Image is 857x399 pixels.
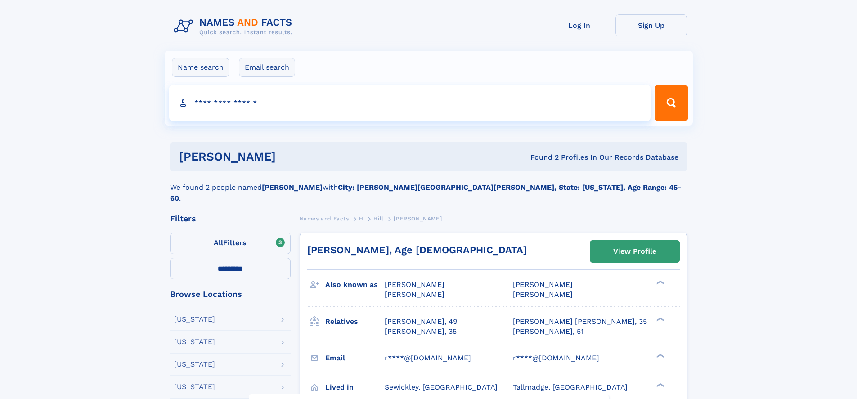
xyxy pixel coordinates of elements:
span: [PERSON_NAME] [394,215,442,222]
div: [US_STATE] [174,361,215,368]
a: H [359,213,363,224]
label: Email search [239,58,295,77]
div: Filters [170,215,291,223]
a: Hill [373,213,383,224]
label: Name search [172,58,229,77]
span: Sewickley, [GEOGRAPHIC_DATA] [385,383,498,391]
span: [PERSON_NAME] [385,280,444,289]
h3: Lived in [325,380,385,395]
div: Browse Locations [170,290,291,298]
div: ❯ [654,280,665,286]
input: search input [169,85,651,121]
a: [PERSON_NAME], 51 [513,327,583,336]
img: Logo Names and Facts [170,14,300,39]
h3: Email [325,350,385,366]
div: ❯ [654,382,665,388]
a: View Profile [590,241,679,262]
span: H [359,215,363,222]
a: [PERSON_NAME], 49 [385,317,458,327]
label: Filters [170,233,291,254]
div: We found 2 people named with . [170,171,687,204]
a: Sign Up [615,14,687,36]
button: Search Button [655,85,688,121]
span: All [214,238,223,247]
h3: Relatives [325,314,385,329]
a: Log In [543,14,615,36]
a: Names and Facts [300,213,349,224]
h3: Also known as [325,277,385,292]
span: [PERSON_NAME] [385,290,444,299]
div: [US_STATE] [174,316,215,323]
span: [PERSON_NAME] [513,290,573,299]
div: [US_STATE] [174,383,215,390]
div: Found 2 Profiles In Our Records Database [403,152,678,162]
a: [PERSON_NAME] [PERSON_NAME], 35 [513,317,647,327]
div: [US_STATE] [174,338,215,345]
b: City: [PERSON_NAME][GEOGRAPHIC_DATA][PERSON_NAME], State: [US_STATE], Age Range: 45-60 [170,183,681,202]
div: ❯ [654,316,665,322]
span: [PERSON_NAME] [513,280,573,289]
b: [PERSON_NAME] [262,183,323,192]
span: Hill [373,215,383,222]
div: ❯ [654,353,665,359]
h1: [PERSON_NAME] [179,151,403,162]
span: Tallmadge, [GEOGRAPHIC_DATA] [513,383,628,391]
div: View Profile [613,241,656,262]
a: [PERSON_NAME], Age [DEMOGRAPHIC_DATA] [307,244,527,256]
a: [PERSON_NAME], 35 [385,327,457,336]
